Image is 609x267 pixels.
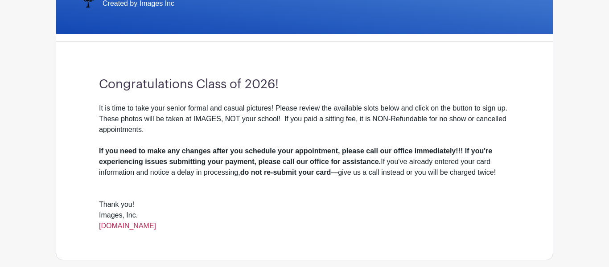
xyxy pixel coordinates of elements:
[99,147,492,165] strong: If you need to make any changes after you schedule your appointment, please call our office immed...
[99,222,156,230] a: [DOMAIN_NAME]
[99,103,510,135] div: It is time to take your senior formal and casual pictures! Please review the available slots belo...
[99,210,510,231] div: Images, Inc.
[99,199,510,210] div: Thank you!
[99,146,510,178] div: If you've already entered your card information and notice a delay in processing, —give us a call...
[99,77,510,92] h3: Congratulations Class of 2026!
[240,168,331,176] strong: do not re-submit your card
